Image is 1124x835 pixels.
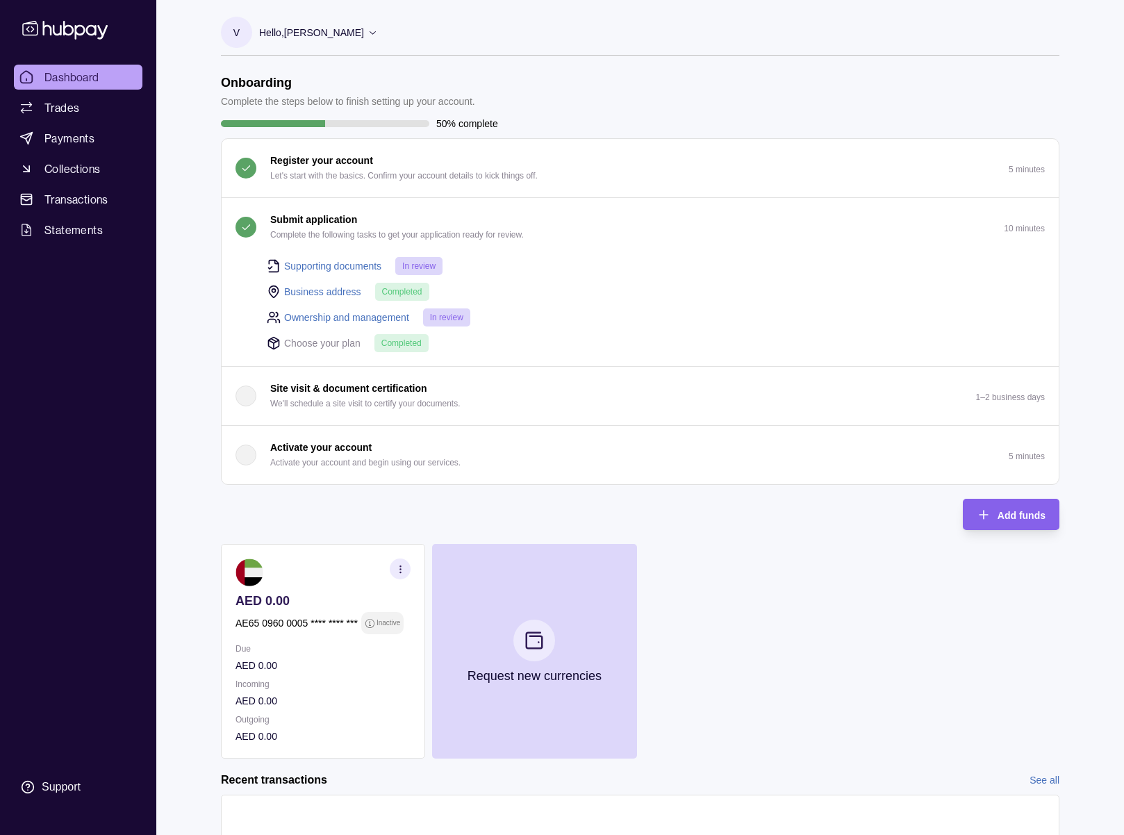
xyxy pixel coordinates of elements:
p: Activate your account and begin using our services. [270,455,461,470]
p: Hello, [PERSON_NAME] [259,25,364,40]
p: Complete the steps below to finish setting up your account. [221,94,475,109]
span: Completed [382,287,422,297]
p: Let's start with the basics. Confirm your account details to kick things off. [270,168,538,183]
a: Trades [14,95,142,120]
p: Due [235,641,411,656]
p: Submit application [270,212,357,227]
a: Payments [14,126,142,151]
p: V [233,25,240,40]
a: Support [14,772,142,802]
div: Support [42,779,81,795]
div: Submit application Complete the following tasks to get your application ready for review.10 minutes [222,256,1059,366]
p: Site visit & document certification [270,381,427,396]
button: Request new currencies [432,544,636,759]
p: Complete the following tasks to get your application ready for review. [270,227,524,242]
a: Transactions [14,187,142,212]
p: Register your account [270,153,373,168]
button: Add funds [963,499,1059,530]
p: Request new currencies [468,668,602,684]
a: Collections [14,156,142,181]
p: Outgoing [235,712,411,727]
button: Site visit & document certification We'll schedule a site visit to certify your documents.1–2 bus... [222,367,1059,425]
p: AED 0.00 [235,693,411,709]
span: Completed [381,338,422,348]
p: Inactive [377,615,400,631]
p: 10 minutes [1004,224,1045,233]
span: Statements [44,222,103,238]
h2: Recent transactions [221,772,327,788]
p: Activate your account [270,440,372,455]
p: AED 0.00 [235,593,411,609]
button: Submit application Complete the following tasks to get your application ready for review.10 minutes [222,198,1059,256]
a: Statements [14,217,142,242]
button: Activate your account Activate your account and begin using our services.5 minutes [222,426,1059,484]
span: Trades [44,99,79,116]
p: 1–2 business days [976,392,1045,402]
span: In review [430,313,463,322]
p: 50% complete [436,116,498,131]
p: AED 0.00 [235,729,411,744]
p: 5 minutes [1009,165,1045,174]
button: Register your account Let's start with the basics. Confirm your account details to kick things of... [222,139,1059,197]
span: Dashboard [44,69,99,85]
h1: Onboarding [221,75,475,90]
p: We'll schedule a site visit to certify your documents. [270,396,461,411]
p: Incoming [235,677,411,692]
a: Dashboard [14,65,142,90]
a: Supporting documents [284,258,381,274]
a: See all [1030,772,1059,788]
p: AED 0.00 [235,658,411,673]
span: Payments [44,130,94,147]
a: Business address [284,284,361,299]
p: Choose your plan [284,336,361,351]
a: Ownership and management [284,310,409,325]
span: Transactions [44,191,108,208]
img: ae [235,559,263,586]
span: Add funds [998,510,1046,521]
span: Collections [44,160,100,177]
span: In review [402,261,436,271]
p: 5 minutes [1009,452,1045,461]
